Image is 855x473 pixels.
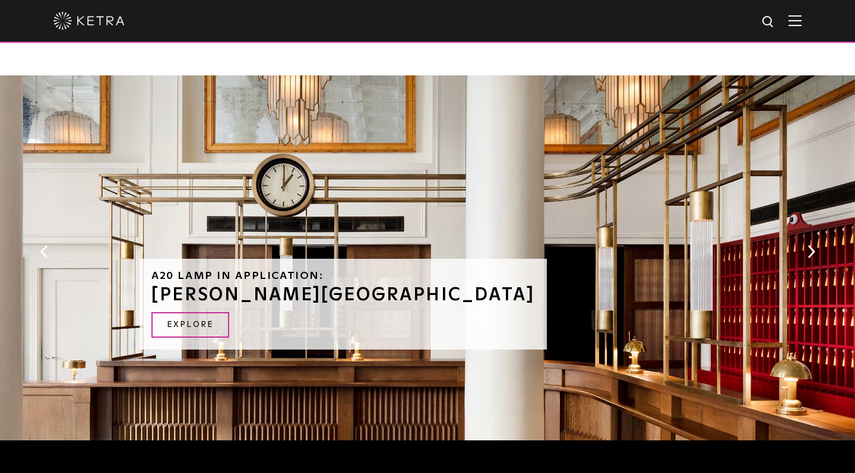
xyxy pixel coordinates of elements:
[788,15,802,26] img: Hamburger%20Nav.svg
[805,244,817,259] button: Next
[53,12,125,30] img: ketra-logo-2019-white
[151,271,535,281] h6: A20 Lamp in Application:
[151,286,535,304] h3: [PERSON_NAME][GEOGRAPHIC_DATA]
[761,15,776,30] img: search icon
[38,244,50,259] button: Previous
[151,312,229,338] a: Explore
